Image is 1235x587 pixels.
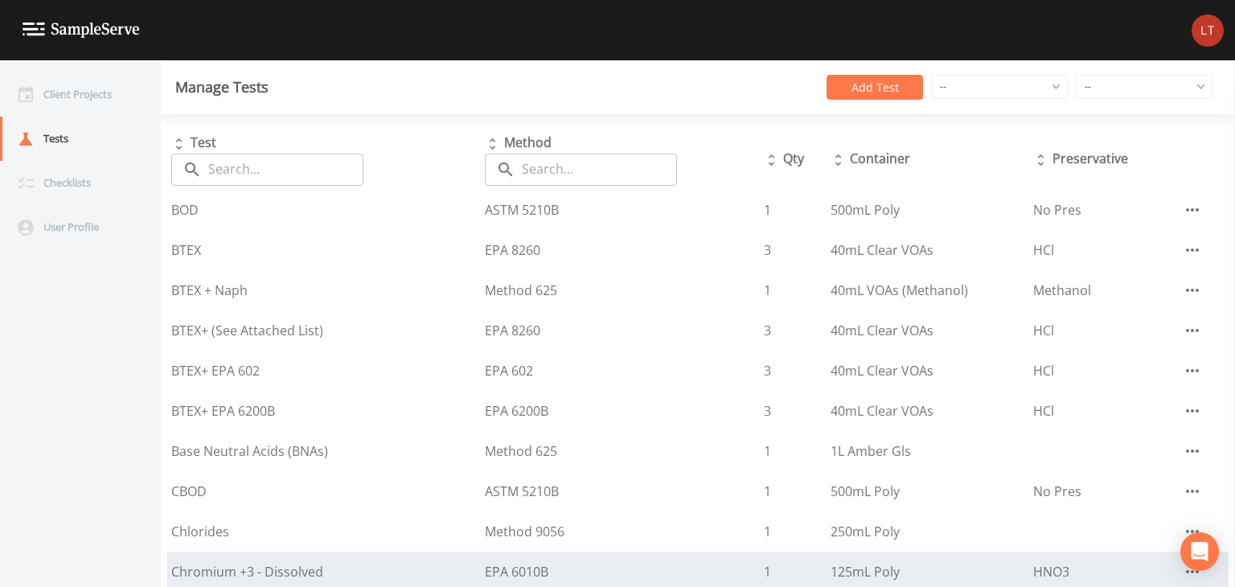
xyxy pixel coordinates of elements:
[827,270,1029,310] td: 40mL VOAs (Methanol)
[208,154,363,186] input: Search...
[827,391,1029,431] td: 40mL Clear VOAs
[481,511,760,552] td: Method 9056
[171,281,477,300] div: BTEX + Naph
[760,310,827,351] td: 3
[481,270,760,310] td: Method 625
[1029,471,1172,511] td: No Pres
[827,310,1029,351] td: 40mL Clear VOAs
[522,154,677,186] input: Search...
[932,76,1067,98] div: --
[1029,351,1172,391] td: HCl
[760,431,827,471] td: 1
[1029,391,1172,431] td: HCl
[1029,310,1172,351] td: HCl
[171,401,477,421] div: BTEX+ EPA 6200B
[481,230,760,270] td: EPA 8260
[760,270,827,310] td: 1
[827,351,1029,391] td: 40mL Clear VOAs
[1029,190,1172,230] td: No Pres
[1029,230,1172,270] td: HCl
[1180,532,1219,571] div: Open Intercom Messenger
[760,190,827,230] td: 1
[171,441,477,461] div: Base Neutral Acids (BNAs)
[760,230,827,270] td: 3
[481,471,760,511] td: ASTM 5210B
[171,522,477,541] div: Chlorides
[827,75,923,100] button: Add Test
[171,562,477,581] div: Chromium +3 - Dissolved
[827,471,1029,511] td: 500mL Poly
[481,310,760,351] td: EPA 8260
[760,511,827,552] td: 1
[175,80,269,93] div: Manage Tests
[1077,76,1212,98] div: --
[171,200,477,220] div: BOD
[481,391,760,431] td: EPA 6200B
[171,240,477,260] div: BTEX
[23,23,140,38] img: logo
[481,190,760,230] td: ASTM 5210B
[760,391,827,431] td: 3
[481,431,760,471] td: Method 625
[760,351,827,391] td: 3
[504,133,552,151] span: Method
[827,511,1029,552] td: 250mL Poly
[171,361,477,380] div: BTEX+ EPA 602
[827,431,1029,471] td: 1L Amber Gls
[171,321,477,340] div: BTEX+ (See Attached List)
[831,149,1025,170] div: Container
[1029,270,1172,310] td: Methanol
[1033,149,1168,170] div: Preservative
[191,133,216,151] span: Test
[1192,14,1224,47] img: 61b728bb6ed04fe4f8f3bbe37b2cca36
[760,471,827,511] td: 1
[827,190,1029,230] td: 500mL Poly
[764,149,823,170] div: Qty
[171,482,477,501] div: CBOD
[481,351,760,391] td: EPA 602
[827,230,1029,270] td: 40mL Clear VOAs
